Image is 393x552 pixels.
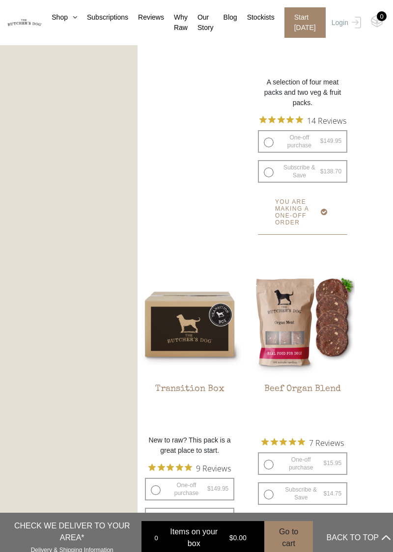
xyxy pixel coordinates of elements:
[207,485,228,492] bdi: 149.95
[320,138,324,144] span: $
[237,12,275,23] a: Stockists
[323,490,341,497] bdi: 14.75
[258,130,347,153] label: One-off purchase
[2,520,141,544] p: CHECK WE DELIVER TO YOUR AREA*
[138,272,242,376] img: Transition Box
[251,26,355,72] h2: Taster Box
[251,77,355,108] p: A selection of four meat packs and two veg & fruit packs.
[214,12,237,23] a: Blog
[145,508,234,530] label: Subscribe & Save
[258,160,347,183] label: Subscribe & Save
[188,12,214,33] a: Our Story
[145,478,234,500] label: One-off purchase
[323,490,327,497] span: $
[320,138,341,144] bdi: 149.95
[323,460,327,467] span: $
[251,384,355,430] h2: Beef Organ Blend
[148,461,231,475] button: Rated 5 out of 5 stars from 9 reviews. Jump to reviews.
[371,15,383,28] img: TBD_Cart-Empty.png
[149,533,163,543] div: 0
[77,12,128,23] a: Subscriptions
[42,12,77,23] a: Shop
[251,272,355,376] img: Beef Organ Blend
[377,11,387,21] div: 0
[164,12,188,33] a: Why Raw
[320,168,341,175] bdi: 138.70
[164,526,225,550] span: Items on your box
[196,461,231,475] span: 9 Reviews
[329,7,361,38] a: Login
[259,113,346,128] button: Rated 4.9 out of 5 stars from 14 reviews. Jump to reviews.
[320,168,324,175] span: $
[258,452,347,475] label: One-off purchase
[284,7,326,38] span: Start [DATE]
[323,460,341,467] bdi: 15.95
[258,190,347,234] a: YOU ARE MAKING A ONE-OFF ORDER
[138,384,242,430] h2: Transition Box
[261,435,344,450] button: Rated 5 out of 5 stars from 7 reviews. Jump to reviews.
[309,435,344,450] span: 7 Reviews
[229,534,233,542] span: $
[251,272,355,430] a: Beef Organ BlendBeef Organ Blend
[138,435,242,456] p: New to raw? This pack is a great place to start.
[138,272,242,430] a: Transition BoxTransition Box
[128,12,164,23] a: Reviews
[207,485,211,492] span: $
[275,198,318,226] p: YOU ARE MAKING A ONE-OFF ORDER
[275,7,329,38] a: Start [DATE]
[258,482,347,505] label: Subscribe & Save
[229,534,247,542] bdi: 0.00
[307,113,346,128] span: 14 Reviews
